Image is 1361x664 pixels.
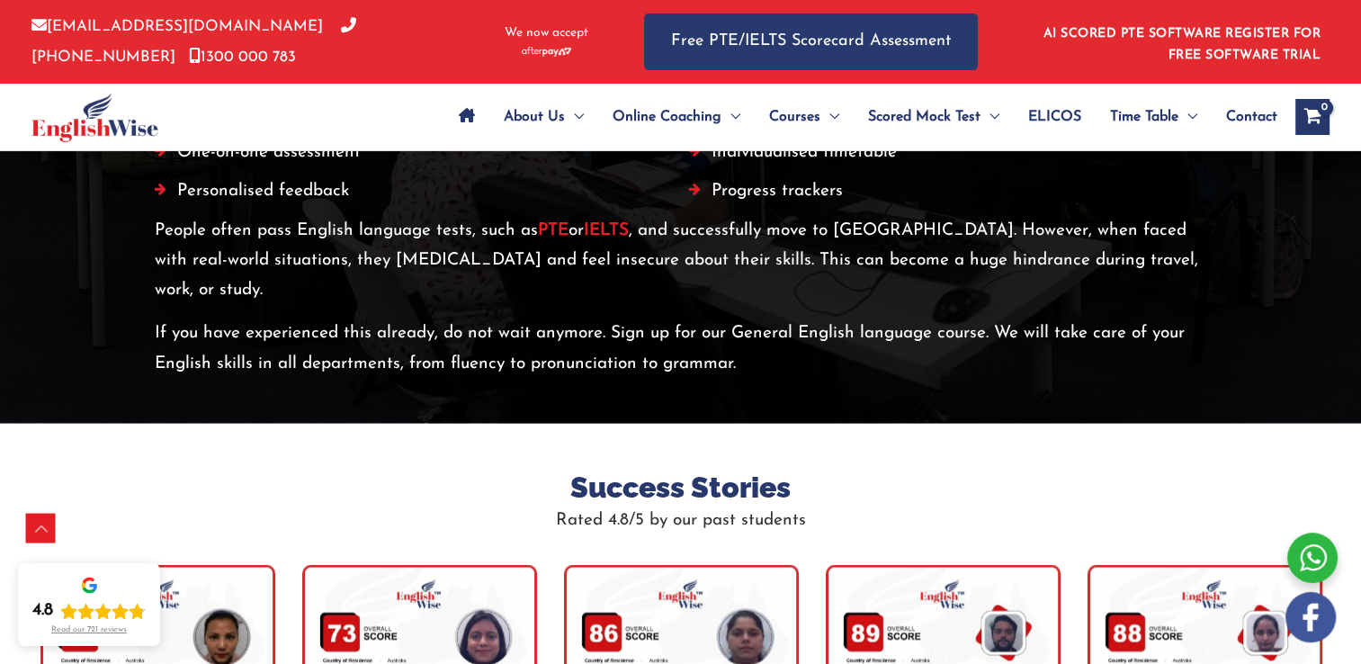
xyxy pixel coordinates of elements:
li: One-on-one assessment [155,137,673,175]
span: Menu Toggle [721,85,740,148]
span: Menu Toggle [980,85,999,148]
p: If you have experienced this already, do not wait anymore. Sign up for our General English langua... [155,318,1207,378]
span: Menu Toggle [1178,85,1197,148]
span: Time Table [1110,85,1178,148]
li: Personalised feedback [155,175,673,214]
h3: Success Stories [27,468,1334,506]
nav: Site Navigation: Main Menu [444,85,1277,148]
a: Scored Mock TestMenu Toggle [854,85,1014,148]
div: Rating: 4.8 out of 5 [32,600,146,622]
div: 4.8 [32,600,53,622]
span: We now accept [505,24,588,42]
span: Menu Toggle [820,85,839,148]
span: Scored Mock Test [868,85,980,148]
span: Courses [769,85,820,148]
a: [EMAIL_ADDRESS][DOMAIN_NAME] [31,19,323,34]
img: cropped-ew-logo [31,93,158,142]
a: PTE [538,221,569,238]
a: ELICOS [1014,85,1096,148]
img: white-facebook.png [1285,592,1336,642]
span: Contact [1226,85,1277,148]
a: IELTS [584,221,629,238]
a: Free PTE/IELTS Scorecard Assessment [644,13,978,70]
li: Individualised timetable [689,137,1207,175]
a: Time TableMenu Toggle [1096,85,1212,148]
a: Online CoachingMenu Toggle [598,85,755,148]
span: Menu Toggle [565,85,584,148]
a: 1300 000 783 [189,49,296,65]
span: ELICOS [1028,85,1081,148]
a: AI SCORED PTE SOFTWARE REGISTER FOR FREE SOFTWARE TRIAL [1043,27,1321,62]
a: About UsMenu Toggle [489,85,598,148]
a: [PHONE_NUMBER] [31,19,356,64]
a: View Shopping Cart, empty [1295,99,1330,135]
a: Contact [1212,85,1277,148]
aside: Header Widget 1 [1033,13,1330,71]
span: About Us [504,85,565,148]
a: CoursesMenu Toggle [755,85,854,148]
img: Afterpay-Logo [522,47,571,57]
div: Read our 721 reviews [51,625,127,635]
p: Rated 4.8/5 by our past students [27,505,1334,534]
li: Progress trackers [689,175,1207,214]
p: People often pass English language tests, such as or , and successfully move to [GEOGRAPHIC_DATA]... [155,215,1207,305]
span: Online Coaching [613,85,721,148]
